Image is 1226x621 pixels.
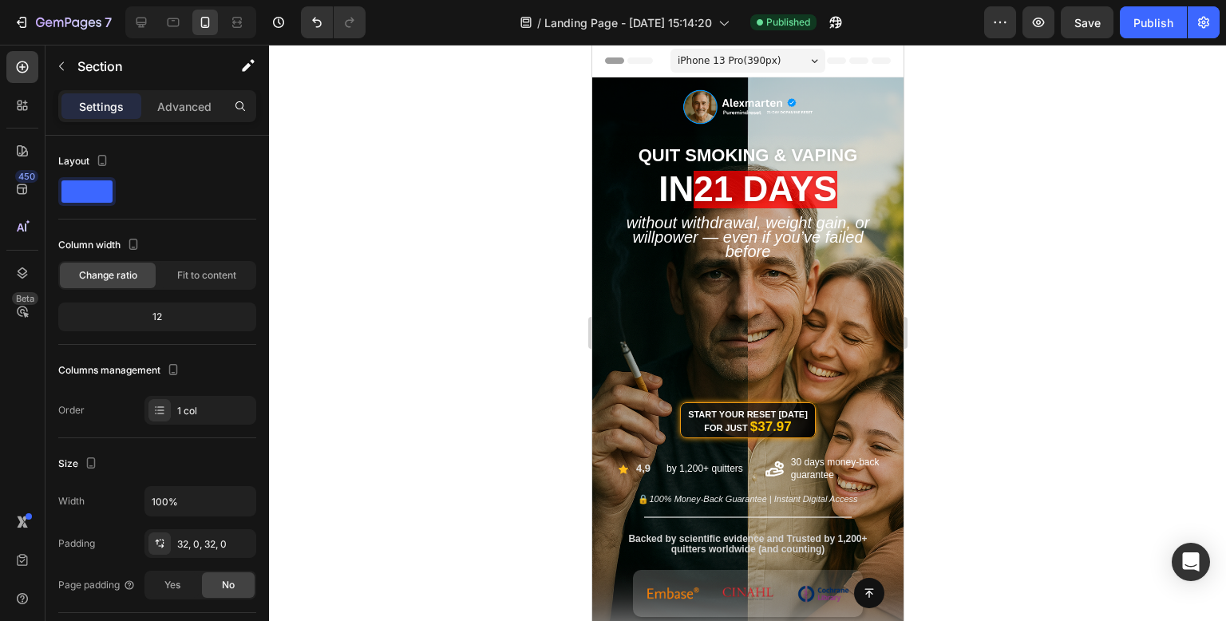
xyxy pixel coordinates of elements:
[15,170,38,183] div: 450
[157,98,212,115] p: Advanced
[58,360,183,382] div: Columns management
[58,151,112,172] div: Layout
[58,235,143,256] div: Column width
[79,268,137,283] span: Change ratio
[164,578,180,592] span: Yes
[6,6,119,38] button: 7
[1074,16,1101,30] span: Save
[177,268,236,283] span: Fit to content
[58,536,95,551] div: Padding
[58,578,136,592] div: Page padding
[537,14,541,31] span: /
[766,15,810,30] span: Published
[1172,543,1210,581] div: Open Intercom Messenger
[58,494,85,508] div: Width
[105,13,112,32] p: 7
[1120,6,1187,38] button: Publish
[58,453,101,475] div: Size
[61,306,253,328] div: 12
[177,404,252,418] div: 1 col
[145,487,255,516] input: Auto
[1133,14,1173,31] div: Publish
[12,292,38,305] div: Beta
[1061,6,1113,38] button: Save
[58,403,85,417] div: Order
[544,14,712,31] span: Landing Page - [DATE] 15:14:20
[592,45,904,621] iframe: Design area
[301,6,366,38] div: Undo/Redo
[222,578,235,592] span: No
[79,98,124,115] p: Settings
[77,57,208,76] p: Section
[177,537,252,552] div: 32, 0, 32, 0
